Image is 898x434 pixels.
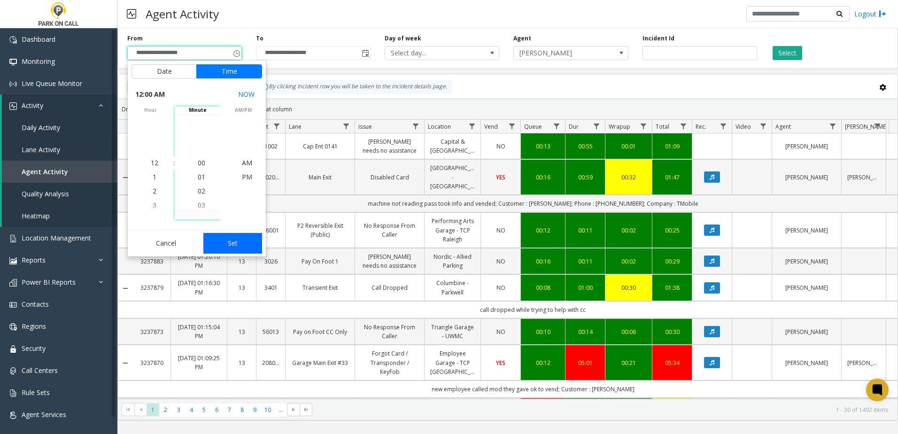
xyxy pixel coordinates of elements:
[611,142,646,151] a: 00:01
[637,120,650,132] a: Wrapup Filter Menu
[173,158,175,168] div: :
[262,257,279,266] a: 3026
[210,403,223,416] span: Page 6
[9,36,17,44] img: 'icon'
[513,34,531,43] label: Agent
[153,172,156,181] span: 1
[22,167,68,176] span: Agent Activity
[9,102,17,110] img: 'icon'
[139,257,165,266] a: 3237883
[696,123,706,131] span: Rec.
[757,120,770,132] a: Video Filter Menu
[135,88,165,101] span: 12:00 AM
[735,123,751,131] span: Video
[231,46,241,60] span: Toggle popup
[845,123,888,131] span: [PERSON_NAME]
[22,366,58,375] span: Call Centers
[487,173,515,182] a: YES
[9,58,17,66] img: 'icon'
[658,358,686,367] div: 05:34
[9,235,17,242] img: 'icon'
[385,34,421,43] label: Day of week
[871,120,884,132] a: Parker Filter Menu
[430,252,475,270] a: Nordic - Allied Parking
[172,403,185,416] span: Page 3
[22,410,66,419] span: Agent Services
[185,403,198,416] span: Page 4
[291,257,349,266] a: Pay On Foot 1
[177,323,221,341] a: [DATE] 01:15:04 PM
[430,217,475,244] a: Performing Arts Garage - TCP Raleigh
[526,257,559,266] a: 00:16
[9,367,17,375] img: 'icon'
[127,2,136,25] img: pageIcon
[361,221,418,239] a: No Response From Caller
[484,123,498,131] span: Vend
[569,123,579,131] span: Dur
[242,172,252,181] span: PM
[22,300,49,309] span: Contacts
[658,226,686,235] div: 00:25
[643,34,674,43] label: Incident Id
[514,46,605,60] span: [PERSON_NAME]
[262,327,279,336] a: 56013
[262,173,279,182] a: 802090
[526,173,559,182] a: 00:16
[487,358,515,367] a: YES
[177,279,221,296] a: [DATE] 01:16:30 PM
[611,283,646,292] div: 00:30
[291,283,349,292] a: Transient Exit
[571,142,599,151] a: 00:55
[430,349,475,376] a: Employee Garage - TCP [GEOGRAPHIC_DATA]
[22,189,69,198] span: Quality Analysis
[571,257,599,266] a: 00:11
[496,173,505,181] span: YES
[717,120,730,132] a: Rec. Filter Menu
[496,257,505,265] span: NO
[287,403,300,416] span: Go to the next page
[611,257,646,266] a: 00:02
[506,120,519,132] a: Vend Filter Menu
[361,283,418,292] a: Call Dropped
[410,120,422,132] a: Issue Filter Menu
[198,186,205,195] span: 02
[234,86,258,103] button: Select now
[177,252,221,270] a: [DATE] 01:20:10 PM
[847,358,880,367] a: [PERSON_NAME]
[361,252,418,270] a: [PERSON_NAME] needs no assistance
[141,2,224,25] h3: Agent Activity
[847,173,880,182] a: [PERSON_NAME]
[658,257,686,266] a: 00:29
[658,173,686,182] a: 01:47
[2,94,117,116] a: Activity
[177,354,221,372] a: [DATE] 01:09:25 PM
[526,283,559,292] a: 00:08
[198,201,205,209] span: 03
[658,142,686,151] a: 01:09
[658,327,686,336] div: 00:30
[590,120,603,132] a: Dur Filter Menu
[524,123,542,131] span: Queue
[118,359,133,367] a: Collapse Details
[118,120,898,399] div: Data table
[289,123,302,131] span: Lane
[526,358,559,367] div: 00:12
[496,328,505,336] span: NO
[571,327,599,336] a: 00:14
[2,205,117,227] a: Heatmap
[291,358,349,367] a: Garage Main Exit #33
[496,284,505,292] span: NO
[611,327,646,336] div: 00:06
[496,142,505,150] span: NO
[361,173,418,182] a: Disabled Card
[22,123,60,132] span: Daily Activity
[571,358,599,367] div: 05:01
[879,9,886,19] img: logout
[132,64,197,78] button: Date tab
[196,64,262,78] button: Time tab
[571,226,599,235] div: 00:11
[175,107,220,114] span: minute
